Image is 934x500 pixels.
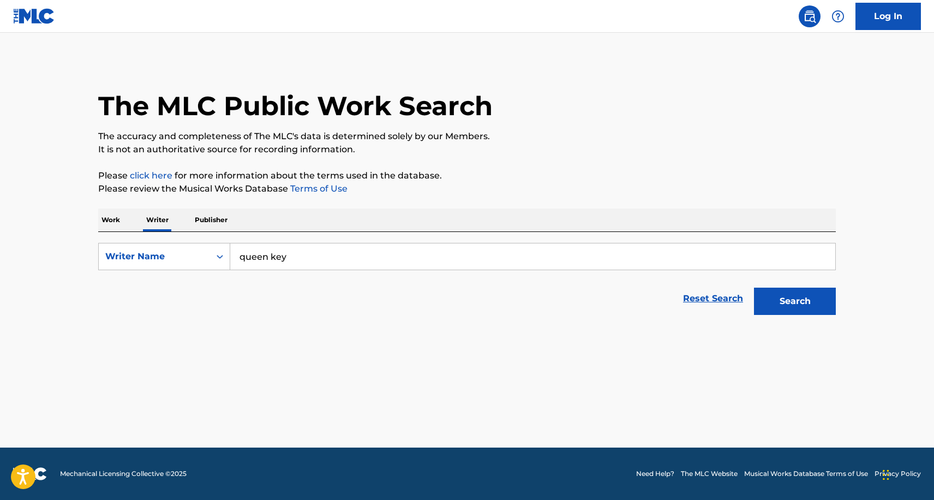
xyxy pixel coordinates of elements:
[191,209,231,231] p: Publisher
[143,209,172,231] p: Writer
[98,90,493,122] h1: The MLC Public Work Search
[803,10,816,23] img: search
[130,170,172,181] a: click here
[98,130,836,143] p: The accuracy and completeness of The MLC's data is determined solely by our Members.
[754,288,836,315] button: Search
[799,5,821,27] a: Public Search
[13,467,47,480] img: logo
[98,143,836,156] p: It is not an authoritative source for recording information.
[13,8,55,24] img: MLC Logo
[60,469,187,479] span: Mechanical Licensing Collective © 2025
[744,469,868,479] a: Musical Works Database Terms of Use
[636,469,674,479] a: Need Help?
[855,3,921,30] a: Log In
[831,10,845,23] img: help
[98,243,836,320] form: Search Form
[883,459,889,491] div: Drag
[98,209,123,231] p: Work
[681,469,738,479] a: The MLC Website
[879,448,934,500] iframe: Chat Widget
[288,183,348,194] a: Terms of Use
[98,169,836,182] p: Please for more information about the terms used in the database.
[678,287,749,311] a: Reset Search
[105,250,203,263] div: Writer Name
[98,182,836,195] p: Please review the Musical Works Database
[827,5,849,27] div: Help
[875,469,921,479] a: Privacy Policy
